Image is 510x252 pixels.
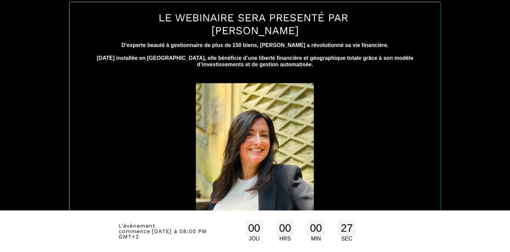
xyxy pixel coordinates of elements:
[276,221,294,236] div: 00
[307,221,325,236] div: 00
[97,42,415,68] b: D'experte beauté à gestionnaire de plus de 150 biens, [PERSON_NAME] a révolutionné sa vie financi...
[276,236,294,242] div: HRS
[196,83,314,241] img: 3d6334c9e259e7f0078d58a7ee00d59d_WhatsApp_Image_2025-06-26_at_21.02.24.jpeg
[307,236,325,242] div: MIN
[119,223,155,234] span: L'évènement commence
[245,221,263,236] div: 00
[338,221,356,236] div: 27
[119,228,207,240] span: [DATE] à 08:00 PM GMT+2
[245,236,263,242] div: JOU
[96,8,414,40] h1: LE WEBINAIRE SERA PRESENTÉ PAR [PERSON_NAME]
[338,236,356,242] div: SEC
